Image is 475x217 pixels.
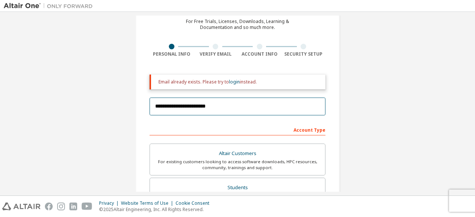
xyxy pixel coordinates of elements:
div: For existing customers looking to access software downloads, HPC resources, community, trainings ... [154,159,321,171]
div: Privacy [99,200,121,206]
img: altair_logo.svg [2,203,40,210]
img: instagram.svg [57,203,65,210]
div: Personal Info [150,51,194,57]
div: Altair Customers [154,148,321,159]
img: linkedin.svg [69,203,77,210]
div: Students [154,183,321,193]
a: login [229,79,240,85]
img: facebook.svg [45,203,53,210]
div: Verify Email [194,51,238,57]
img: Altair One [4,2,96,10]
img: youtube.svg [82,203,92,210]
div: Website Terms of Use [121,200,176,206]
div: Email already exists. Please try to instead. [158,79,320,85]
div: Account Info [237,51,282,57]
div: Cookie Consent [176,200,214,206]
p: © 2025 Altair Engineering, Inc. All Rights Reserved. [99,206,214,213]
div: Security Setup [282,51,326,57]
div: Account Type [150,124,325,135]
div: For Free Trials, Licenses, Downloads, Learning & Documentation and so much more. [186,19,289,30]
